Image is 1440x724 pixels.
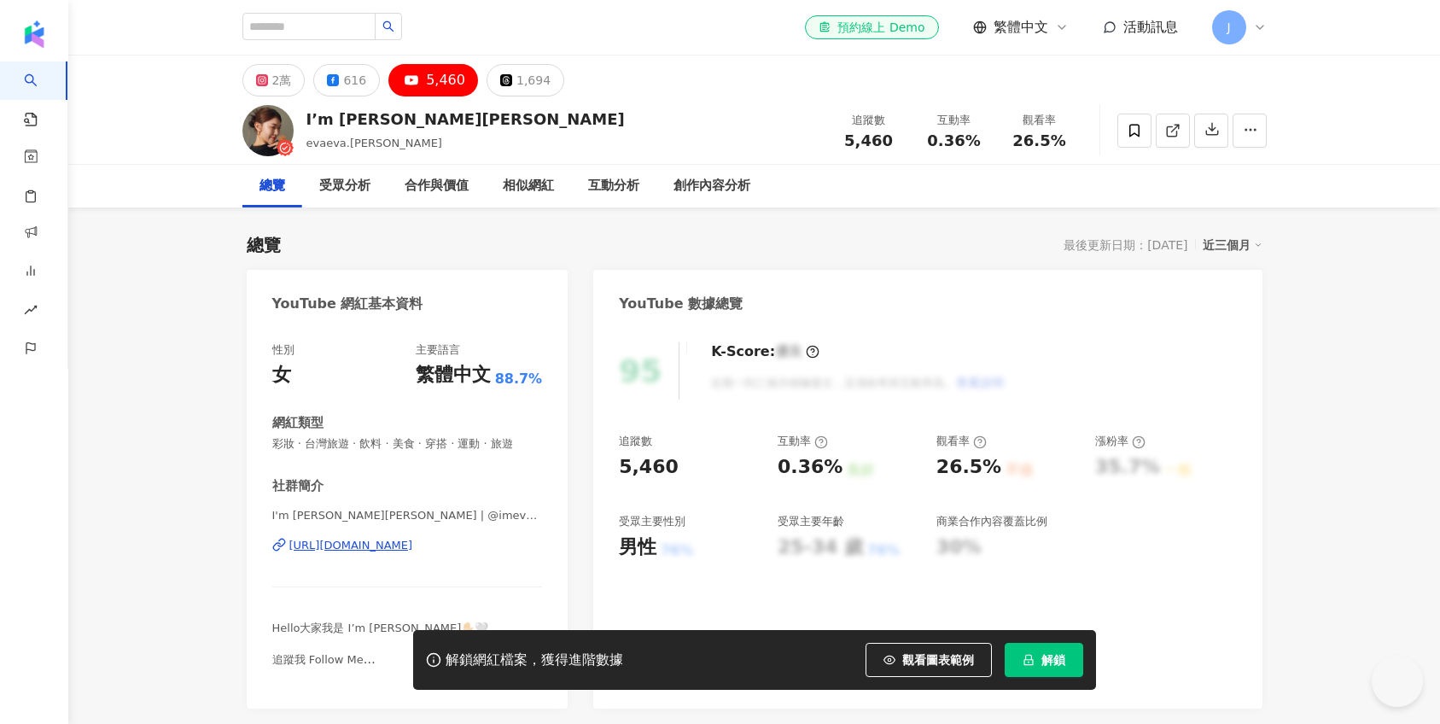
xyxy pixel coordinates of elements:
div: 2萬 [272,68,292,92]
div: 觀看率 [936,434,987,449]
div: 受眾主要性別 [619,514,685,529]
button: 解鎖 [1005,643,1083,677]
div: 總覽 [259,176,285,196]
div: 總覽 [247,233,281,257]
a: 預約線上 Demo [805,15,938,39]
div: K-Score : [711,342,819,361]
div: YouTube 數據總覽 [619,295,743,313]
span: 26.5% [1012,132,1065,149]
div: [URL][DOMAIN_NAME] [289,538,413,553]
div: 互動分析 [588,176,639,196]
div: YouTube 網紅基本資料 [272,295,423,313]
div: 5,460 [426,68,465,92]
div: 616 [343,68,366,92]
div: 0.36% [778,454,842,481]
div: 1,694 [516,68,551,92]
div: 5,460 [619,454,679,481]
div: I’m [PERSON_NAME][PERSON_NAME] [306,108,625,130]
button: 2萬 [242,64,306,96]
div: 相似網紅 [503,176,554,196]
img: logo icon [20,20,48,48]
div: 合作與價值 [405,176,469,196]
span: 觀看圖表範例 [902,653,974,667]
div: 追蹤數 [619,434,652,449]
div: 漲粉率 [1095,434,1146,449]
div: 互動率 [922,112,987,129]
div: 男性 [619,534,656,561]
img: KOL Avatar [242,105,294,156]
div: 性別 [272,342,294,358]
div: 預約線上 Demo [819,19,924,36]
div: 社群簡介 [272,477,324,495]
div: 最後更新日期：[DATE] [1064,238,1187,252]
div: 互動率 [778,434,828,449]
span: 0.36% [927,132,980,149]
div: 繁體中文 [416,362,491,388]
div: 追蹤數 [837,112,901,129]
span: I'm [PERSON_NAME][PERSON_NAME] | @imevachen710 | UCH_Sv_I6Gvp7uFdqX8IToNQ [272,508,543,523]
span: search [382,20,394,32]
div: 解鎖網紅檔案，獲得進階數據 [446,651,623,669]
div: 主要語言 [416,342,460,358]
span: 繁體中文 [994,18,1048,37]
div: 商業合作內容覆蓋比例 [936,514,1047,529]
div: 觀看率 [1007,112,1072,129]
div: 創作內容分析 [673,176,750,196]
button: 5,460 [388,64,478,96]
div: 受眾主要年齡 [778,514,844,529]
button: 616 [313,64,380,96]
div: 近三個月 [1203,234,1262,256]
span: 5,460 [844,131,893,149]
span: evaeva.[PERSON_NAME] [306,137,442,149]
span: J [1227,18,1230,37]
span: 彩妝 · 台灣旅遊 · 飲料 · 美食 · 穿搭 · 運動 · 旅遊 [272,436,543,452]
span: 88.7% [495,370,543,388]
button: 1,694 [487,64,564,96]
span: 活動訊息 [1123,19,1178,35]
span: rise [24,293,38,331]
span: 解鎖 [1041,653,1065,667]
a: [URL][DOMAIN_NAME] [272,538,543,553]
div: 受眾分析 [319,176,370,196]
div: 26.5% [936,454,1001,481]
span: lock [1023,654,1035,666]
a: search [24,61,58,128]
div: 網紅類型 [272,414,324,432]
div: 女 [272,362,291,388]
button: 觀看圖表範例 [866,643,992,677]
